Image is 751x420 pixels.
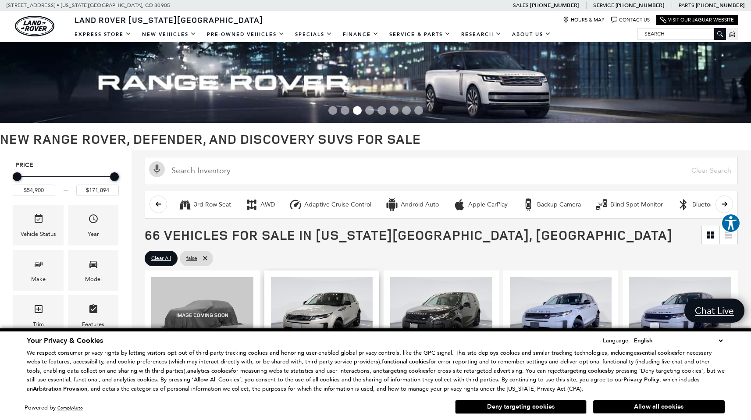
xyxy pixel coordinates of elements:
div: Backup Camera [537,201,581,209]
div: Bluetooth [692,201,719,209]
div: Make [31,274,46,284]
span: Clear All [151,253,171,264]
a: Land Rover [US_STATE][GEOGRAPHIC_DATA] [69,14,268,25]
a: Chat Live [684,299,744,323]
img: 2025 LAND ROVER Range Rover Evoque S [629,277,731,353]
a: [STREET_ADDRESS] • [US_STATE][GEOGRAPHIC_DATA], CO 80905 [7,2,170,8]
span: Vehicle [33,211,44,229]
button: Android AutoAndroid Auto [381,196,444,214]
img: 2025 LAND ROVER Discovery Sport S [390,277,492,353]
div: Powered by [25,405,83,411]
button: Adaptive Cruise ControlAdaptive Cruise Control [284,196,376,214]
span: Parts [679,2,694,8]
button: BluetoothBluetooth [672,196,724,214]
button: scroll left [149,196,167,213]
span: Go to slide 7 [402,106,411,115]
div: Language: [603,338,630,343]
a: [PHONE_NUMBER] [696,2,744,9]
span: Service [593,2,614,8]
button: Blind Spot MonitorBlind Spot Monitor [590,196,668,214]
button: Explore your accessibility options [721,214,740,233]
img: 2026 LAND ROVER Range Rover Evoque S [151,277,253,353]
a: New Vehicles [137,27,202,42]
button: Allow all cookies [593,400,725,413]
input: Search Inventory [145,157,738,184]
div: AWD [260,201,275,209]
div: Model [85,274,102,284]
a: About Us [507,27,556,42]
div: VehicleVehicle Status [13,205,64,246]
div: 3rd Row Seat [178,198,192,211]
div: YearYear [68,205,118,246]
a: Visit Our Jaguar Website [660,17,734,23]
div: Maximum Price [110,172,119,181]
p: We respect consumer privacy rights by letting visitors opt out of third-party tracking cookies an... [27,349,725,394]
span: Go to slide 5 [377,106,386,115]
div: Apple CarPlay [453,198,466,211]
span: Trim [33,302,44,320]
svg: Click to toggle on voice search [149,161,165,177]
span: Year [88,211,99,229]
span: Features [88,302,99,320]
u: Privacy Policy [623,376,659,384]
div: Price [13,169,119,196]
div: Year [88,229,99,239]
div: Blind Spot Monitor [610,201,663,209]
div: Trim [33,320,44,329]
span: Go to slide 6 [390,106,399,115]
div: Adaptive Cruise Control [304,201,371,209]
div: Android Auto [401,201,439,209]
strong: functional cookies [382,358,429,366]
div: Adaptive Cruise Control [289,198,302,211]
button: Apple CarPlayApple CarPlay [448,196,513,214]
div: ModelModel [68,250,118,291]
a: Specials [290,27,338,42]
div: Android Auto [385,198,399,211]
div: Apple CarPlay [468,201,508,209]
img: 2025 LAND ROVER Range Rover Evoque S [510,277,612,353]
strong: essential cookies [634,349,677,357]
a: [PHONE_NUMBER] [616,2,664,9]
div: MakeMake [13,250,64,291]
button: Backup CameraBackup Camera [517,196,586,214]
input: Minimum [13,185,55,196]
span: 66 Vehicles for Sale in [US_STATE][GEOGRAPHIC_DATA], [GEOGRAPHIC_DATA] [145,226,673,244]
a: Grid View [702,226,719,244]
span: Go to slide 2 [341,106,349,115]
div: 3rd Row Seat [194,201,231,209]
a: Finance [338,27,384,42]
div: Features [82,320,104,329]
div: Backup Camera [522,198,535,211]
a: Hours & Map [563,17,605,23]
nav: Main Navigation [69,27,556,42]
img: 2026 LAND ROVER Range Rover Evoque S [271,277,373,353]
input: Search [638,28,726,39]
div: Minimum Price [13,172,21,181]
strong: analytics cookies [187,367,231,375]
a: Pre-Owned Vehicles [202,27,290,42]
select: Language Select [632,336,725,345]
a: [PHONE_NUMBER] [530,2,579,9]
input: Maximum [76,185,119,196]
span: Go to slide 4 [365,106,374,115]
button: Deny targeting cookies [455,400,587,414]
a: land-rover [15,16,54,36]
h5: Price [15,161,116,169]
div: Bluetooth [677,198,690,211]
span: Go to slide 3 [353,106,362,115]
div: Vehicle Status [21,229,56,239]
div: TrimTrim [13,295,64,336]
a: Service & Parts [384,27,456,42]
strong: targeting cookies [562,367,608,375]
a: ComplyAuto [57,405,83,411]
span: Land Rover [US_STATE][GEOGRAPHIC_DATA] [75,14,263,25]
a: EXPRESS STORE [69,27,137,42]
span: Go to slide 1 [328,106,337,115]
button: AWDAWD [240,196,280,214]
strong: Arbitration Provision [33,385,87,393]
div: FeaturesFeatures [68,295,118,336]
button: 3rd Row Seat3rd Row Seat [174,196,236,214]
span: Model [88,256,99,274]
div: AWD [245,198,258,211]
strong: targeting cookies [383,367,428,375]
